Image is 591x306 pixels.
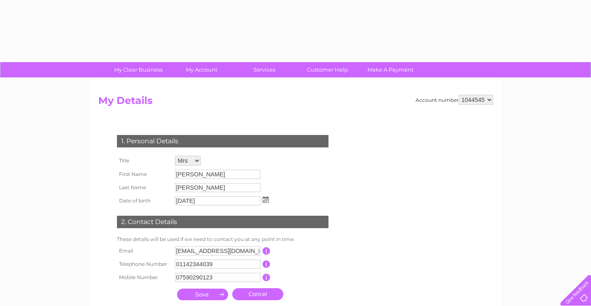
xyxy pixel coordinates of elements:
input: Submit [177,289,228,300]
input: Information [263,274,270,281]
div: Account number [416,95,493,105]
td: These details will be used if we need to contact you at any point in time. [115,234,331,244]
th: First Name [115,168,173,181]
th: Last Name [115,181,173,194]
th: Telephone Number [115,258,173,271]
a: My Clear Business [104,62,173,77]
a: My Account [167,62,236,77]
div: 2. Contact Details [117,216,328,228]
a: Cancel [232,288,283,300]
input: Information [263,260,270,268]
th: Title [115,154,173,168]
a: Services [230,62,299,77]
th: Date of birth [115,194,173,207]
th: Mobile Number [115,271,173,284]
a: Make A Payment [356,62,425,77]
input: Information [263,247,270,255]
img: ... [263,196,269,203]
th: Email [115,244,173,258]
h2: My Details [98,95,493,111]
div: 1. Personal Details [117,135,328,147]
a: Customer Help [293,62,362,77]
